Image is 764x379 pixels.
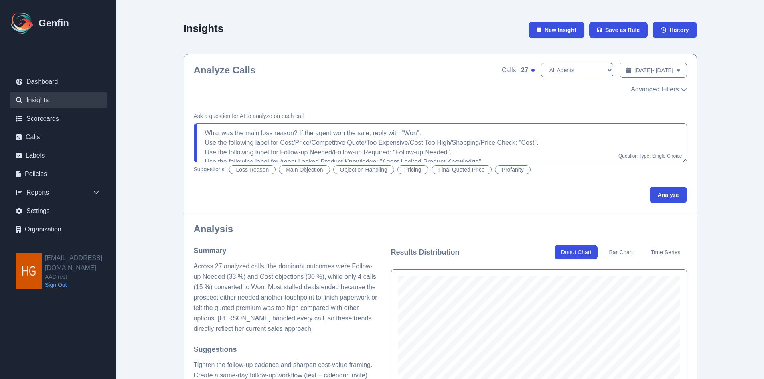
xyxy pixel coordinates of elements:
[45,253,116,273] h2: [EMAIL_ADDRESS][DOMAIN_NAME]
[10,148,107,164] a: Labels
[521,65,528,75] span: 27
[10,129,107,145] a: Calls
[650,187,687,203] button: Analyze
[10,166,107,182] a: Policies
[529,22,584,38] button: New Insight
[391,247,460,258] h3: Results Distribution
[194,123,687,162] textarea: What was the main loss reason? If the agent won the sale, reply with "Won". Use the following lab...
[669,26,689,34] span: History
[555,245,598,259] button: Donut Chart
[279,165,330,174] button: Main Objection
[620,63,687,78] button: [DATE]- [DATE]
[397,165,428,174] button: Pricing
[10,184,107,201] div: Reports
[10,203,107,219] a: Settings
[45,273,116,281] span: AADirect
[631,85,679,94] span: Advanced Filters
[589,22,648,38] button: Save as Rule
[184,22,224,34] h2: Insights
[45,281,116,289] a: Sign Out
[16,253,42,289] img: hgarza@aadirect.com
[10,10,35,36] img: Logo
[194,245,378,256] h4: Summary
[653,22,697,38] a: History
[602,245,639,259] button: Bar Chart
[605,26,640,34] span: Save as Rule
[631,85,687,94] button: Advanced Filters
[194,112,687,120] h4: Ask a question for AI to analyze on each call
[545,26,576,34] span: New Insight
[194,165,226,174] span: Suggestions:
[10,221,107,237] a: Organization
[634,66,673,74] span: [DATE] - [DATE]
[333,165,394,174] button: Objection Handling
[194,223,687,235] h2: Analysis
[644,245,687,259] button: Time Series
[194,344,378,355] h4: Suggestions
[10,74,107,90] a: Dashboard
[495,165,531,174] button: Profanity
[194,64,256,77] h2: Analyze Calls
[10,92,107,108] a: Insights
[10,111,107,127] a: Scorecards
[618,153,682,159] span: Question Type: Single-Choice
[39,17,69,30] h1: Genfin
[194,261,378,334] p: Across 27 analyzed calls, the dominant outcomes were Follow-up Needed (33 %) and Cost objections ...
[502,65,518,75] span: Calls:
[229,165,276,174] button: Loss Reason
[432,165,492,174] button: Final Quoted Price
